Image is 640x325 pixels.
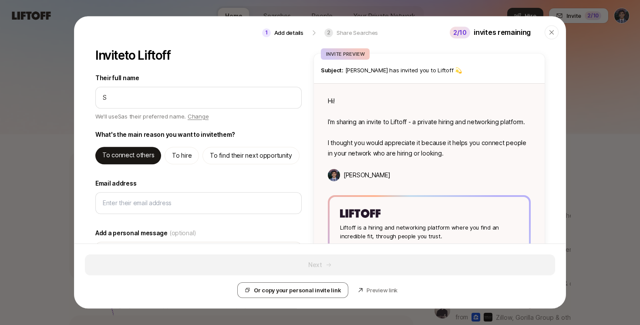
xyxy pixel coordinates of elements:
[340,209,381,218] img: Liftoff Logo
[254,286,341,295] p: Or copy your personal invite link
[103,198,294,208] input: Enter their email address
[95,228,302,238] label: Add a personal message
[95,129,235,140] p: What's the main reason you want to invite them ?
[474,27,531,38] p: invites remaining
[102,150,154,160] p: To connect others
[188,113,209,120] span: Change
[352,282,403,298] button: Preview link
[103,92,291,103] input: e.g. Liv Carter
[328,96,531,159] p: Hi! I’m sharing an invite to Liftoff - a private hiring and networking platform. I thought you wo...
[367,286,397,295] p: Preview link
[237,282,348,298] button: Or copy your personal invite link
[169,228,196,238] span: (optional)
[95,73,302,83] label: Their full name
[210,150,292,161] p: To find their next opportunity
[328,169,340,181] img: Avi
[344,170,390,180] p: [PERSON_NAME]
[95,112,209,122] p: We'll use S as their preferred name.
[326,50,364,58] p: INVITE PREVIEW
[321,67,344,74] span: Subject:
[95,48,171,62] p: Invite to Liftoff
[172,150,192,161] p: To hire
[450,27,470,38] div: 2 /10
[340,223,519,240] p: Liftoff is a hiring and networking platform where you find an incredible fit, through people you ...
[95,178,302,189] label: Email address
[321,66,538,74] p: [PERSON_NAME] has invited you to Liftoff 💫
